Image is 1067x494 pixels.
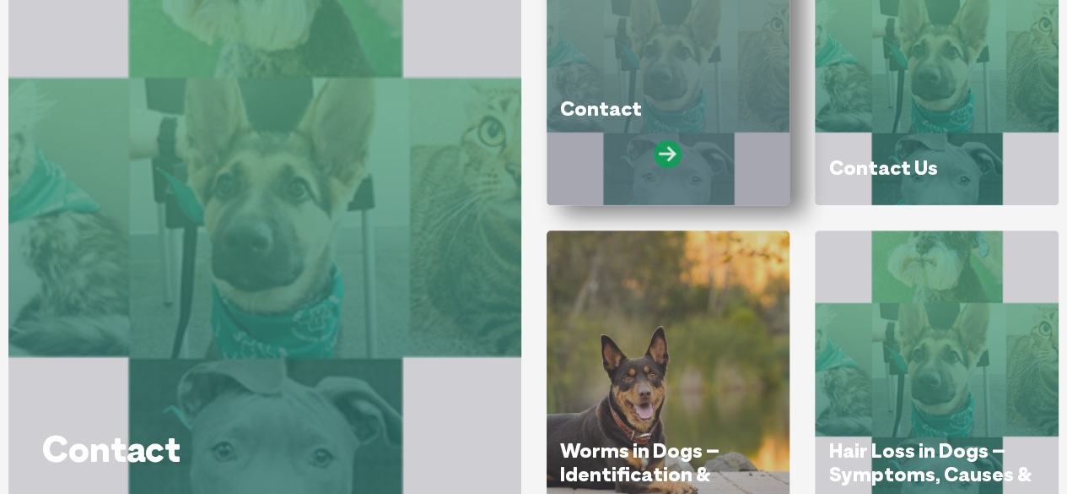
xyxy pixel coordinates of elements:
[560,95,642,121] a: Contact
[1034,77,1051,94] button: Search
[42,426,181,471] a: Contact
[828,155,937,180] a: Contact Us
